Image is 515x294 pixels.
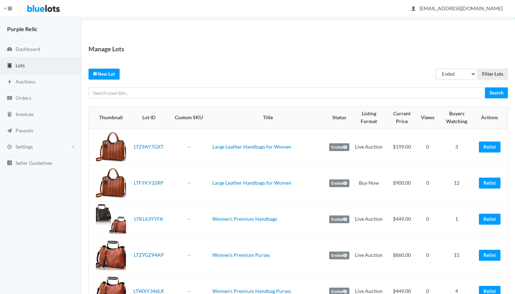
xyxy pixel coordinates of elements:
label: Ended [329,215,349,223]
ion-icon: speedometer [6,46,13,53]
th: Lot ID [129,107,168,129]
span: Payouts [16,127,33,133]
th: Thumbnail [89,107,129,129]
ion-icon: paper plane [6,128,13,134]
span: Settings [16,144,33,150]
span: Lots [16,62,25,68]
th: Custom SKU [168,107,210,129]
ion-icon: cog [6,144,13,151]
td: Live Auction [352,237,386,273]
a: -- [187,216,191,222]
a: Women's Premium Handbag Purses [212,288,291,294]
td: 0 [418,237,437,273]
a: Women's Premium Handbags [212,216,277,222]
a: -- [187,288,191,294]
a: LTZ9AY7GXT [134,144,164,150]
strong: Purple Relic [7,25,38,32]
label: Ended [329,143,349,151]
td: 0 [418,129,437,165]
ion-icon: flash [6,79,13,86]
th: Views [418,107,437,129]
td: Live Auction [352,129,386,165]
a: Women's Premium Purses [212,252,270,258]
span: Dashboard [16,46,40,52]
td: $449.00 [386,201,418,237]
th: Buyers Watching [437,107,476,129]
td: $860.00 [386,237,418,273]
a: LTZYGZ94AP [134,252,164,258]
td: Live Auction [352,201,386,237]
h1: Manage Lots [88,44,124,54]
span: Auctions [16,79,35,85]
ion-icon: calculator [6,111,13,118]
a: -- [187,144,191,150]
a: Relist [479,178,500,189]
a: LTKL63YYFK [134,216,164,222]
td: $199.00 [386,129,418,165]
a: Relist [479,214,500,225]
ion-icon: clipboard [6,63,13,69]
span: [EMAIL_ADDRESS][DOMAIN_NAME] [412,5,503,11]
ion-icon: list box [6,160,13,167]
a: Relist [479,250,500,261]
span: Seller Guidelines [16,160,52,166]
td: 3 [437,129,476,165]
input: Search [485,87,508,98]
th: Status [326,107,352,129]
span: Orders [16,95,31,101]
a: Relist [479,142,500,152]
a: createNew Lot [88,69,120,80]
ion-icon: create [93,71,98,76]
input: Search your lots... [88,87,485,98]
td: Buy Now [352,165,386,201]
a: -- [187,252,191,258]
td: 15 [437,237,476,273]
th: Actions [476,107,508,129]
td: 0 [418,201,437,237]
ion-icon: cash [6,95,13,102]
a: -- [187,180,191,186]
th: Listing Format [352,107,386,129]
label: Ended [329,179,349,187]
a: LTFYKY32RP [134,180,164,186]
label: Ended [329,252,349,259]
td: 0 [418,165,437,201]
a: Large Leather Handbags for Women [212,144,291,150]
td: 1 [437,201,476,237]
td: $900.00 [386,165,418,201]
span: Invoices [16,111,34,117]
ion-icon: person [410,6,417,12]
td: 12 [437,165,476,201]
th: Title [210,107,326,129]
input: Filter Lots [477,69,508,80]
a: LTWXY346LR [133,288,164,294]
a: Large Leather Handbags for Women [212,180,291,186]
th: Current Price [386,107,418,129]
